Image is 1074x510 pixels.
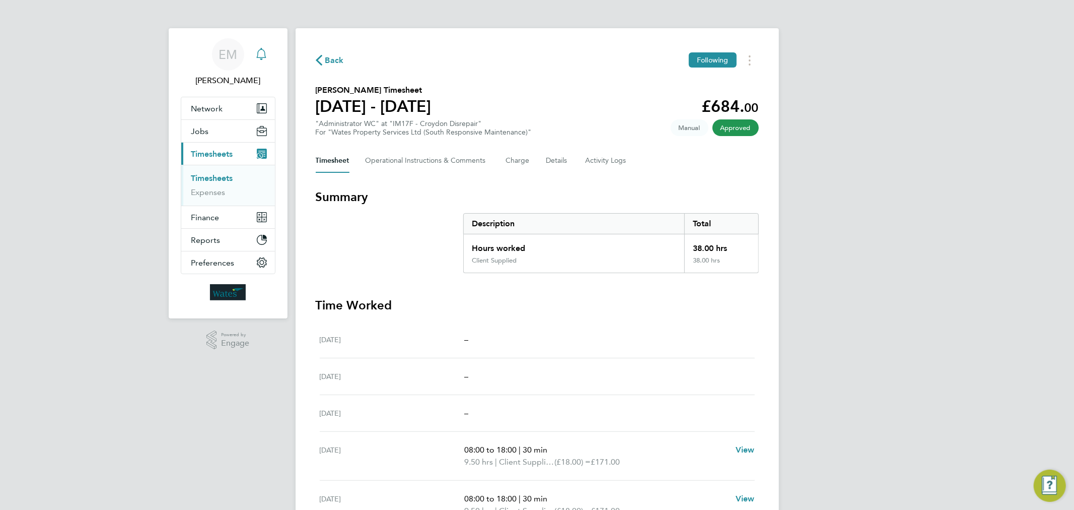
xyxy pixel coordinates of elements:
[689,52,736,68] button: Following
[464,234,685,257] div: Hours worked
[221,339,249,348] span: Engage
[181,120,275,142] button: Jobs
[741,52,759,68] button: Timesheets Menu
[320,370,465,382] div: [DATE]
[191,235,221,245] span: Reports
[736,444,755,456] a: View
[464,457,493,467] span: 9.50 hrs
[684,214,758,234] div: Total
[181,38,275,87] a: EM[PERSON_NAME]
[745,100,759,115] span: 00
[316,84,432,96] h2: [PERSON_NAME] Timesheet
[554,457,591,467] span: (£18.00) =
[206,331,249,350] a: Powered byEngage
[316,297,759,313] h3: Time Worked
[671,119,708,136] span: This timesheet was manually created.
[191,149,233,159] span: Timesheets
[320,444,465,468] div: [DATE]
[320,334,465,346] div: [DATE]
[519,445,521,455] span: |
[320,407,465,419] div: [DATE]
[316,54,344,67] button: Back
[736,445,755,455] span: View
[181,165,275,206] div: Timesheets
[366,149,490,173] button: Operational Instructions & Comments
[546,149,569,173] button: Details
[472,257,517,265] div: Client Supplied
[736,493,755,505] a: View
[464,445,517,455] span: 08:00 to 18:00
[736,494,755,503] span: View
[181,206,275,228] button: Finance
[697,55,728,65] span: Following
[1034,470,1066,502] button: Engage Resource Center
[586,149,628,173] button: Activity Logs
[316,149,349,173] button: Timesheet
[506,149,530,173] button: Charge
[191,187,226,197] a: Expenses
[684,257,758,273] div: 38.00 hrs
[591,457,620,467] span: £171.00
[499,456,554,468] span: Client Supplied
[221,331,249,339] span: Powered by
[495,457,497,467] span: |
[523,494,547,503] span: 30 min
[519,494,521,503] span: |
[464,214,685,234] div: Description
[464,371,468,381] span: –
[181,251,275,274] button: Preferences
[181,97,275,119] button: Network
[463,213,759,273] div: Summary
[702,97,759,116] app-decimal: £684.
[464,494,517,503] span: 08:00 to 18:00
[464,335,468,344] span: –
[191,104,223,113] span: Network
[169,28,288,318] nav: Main navigation
[210,284,246,300] img: wates-logo-retina.png
[191,258,235,268] span: Preferences
[316,189,759,205] h3: Summary
[684,234,758,257] div: 38.00 hrs
[181,284,275,300] a: Go to home page
[316,96,432,116] h1: [DATE] - [DATE]
[316,119,532,137] div: "Administrator WC" at "IM17F - Croydon Disrepair"
[191,126,209,136] span: Jobs
[181,75,275,87] span: Ernest Mazur
[181,143,275,165] button: Timesheets
[325,54,344,67] span: Back
[191,173,233,183] a: Timesheets
[464,408,468,418] span: –
[712,119,759,136] span: This timesheet has been approved.
[523,445,547,455] span: 30 min
[191,213,220,222] span: Finance
[316,128,532,137] div: For "Wates Property Services Ltd (South Responsive Maintenance)"
[219,48,237,61] span: EM
[181,229,275,251] button: Reports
